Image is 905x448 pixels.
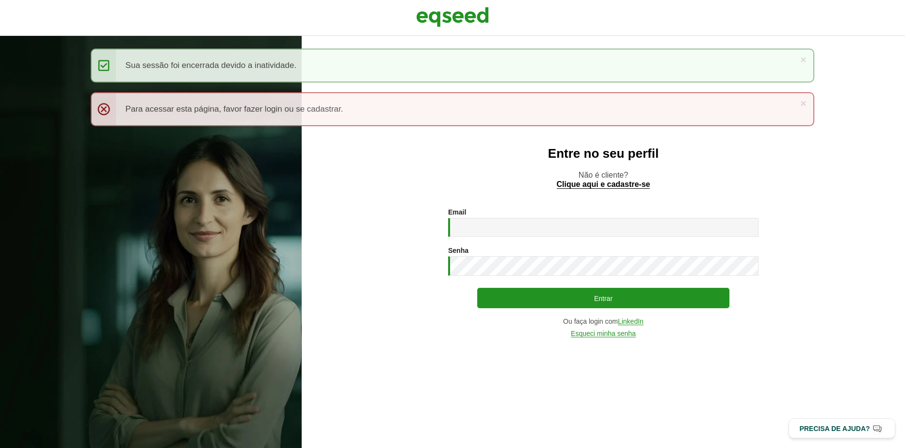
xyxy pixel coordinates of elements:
[557,181,650,189] a: Clique aqui e cadastre-se
[321,170,886,189] p: Não é cliente?
[448,318,759,325] div: Ou faça login com
[477,288,729,308] button: Entrar
[800,98,806,108] a: ×
[91,92,815,126] div: Para acessar esta página, favor fazer login ou se cadastrar.
[416,5,489,29] img: EqSeed Logo
[91,49,815,83] div: Sua sessão foi encerrada devido a inatividade.
[800,54,806,65] a: ×
[321,147,886,161] h2: Entre no seu perfil
[618,318,644,325] a: LinkedIn
[448,209,466,216] label: Email
[571,330,636,337] a: Esqueci minha senha
[448,247,469,254] label: Senha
